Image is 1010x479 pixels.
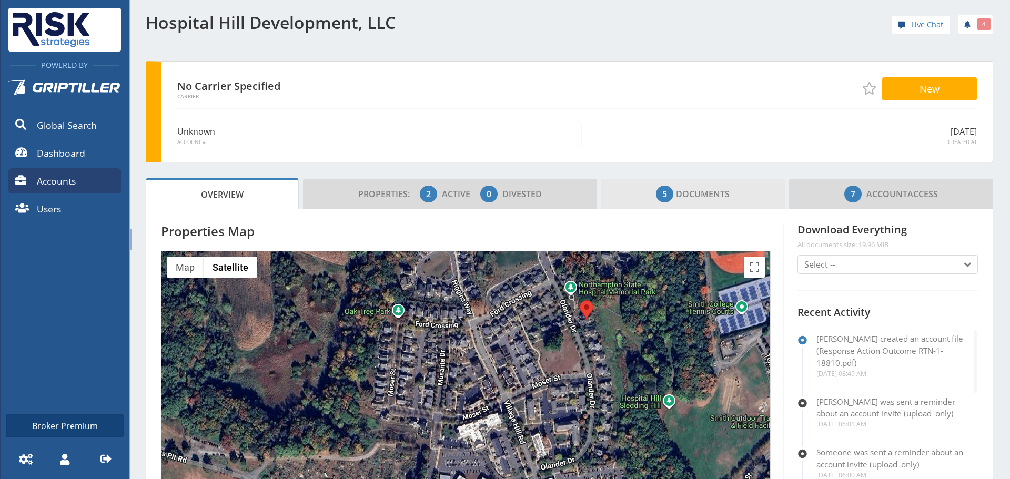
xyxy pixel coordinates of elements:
p: [PERSON_NAME] created an account file (Response Action Outcome RTN-1-18810.pdf) [816,333,967,369]
span: Users [37,202,61,216]
div: help [892,16,950,37]
a: Broker Premium [6,414,124,437]
span: Properties: [358,188,418,200]
span: 0 [487,188,491,200]
button: Show street map [167,257,204,278]
button: Show satellite imagery [204,257,257,278]
p: [PERSON_NAME] was sent a reminder about an account invite (upload_only) [816,396,967,420]
span: Active [442,188,478,200]
div: No Carrier Specified [177,77,345,99]
span: Live Chat [911,19,943,30]
span: All documents size: 19.96 MiB [797,240,978,249]
button: Select -- [797,255,978,274]
h5: Recent Activity [797,307,978,318]
a: Live Chat [892,16,950,34]
p: Someone was sent a reminder about an account invite (upload_only) [816,446,967,471]
div: notifications [950,13,993,34]
span: Select -- [804,258,835,271]
div: [DATE] [582,125,977,146]
button: New [882,77,977,100]
span: Dashboard [37,146,85,160]
span: Documents [656,184,730,205]
div: [DATE] 06:01 AM [816,420,967,429]
h1: Hospital Hill Development, LLC [146,13,563,32]
a: Accounts [8,168,121,193]
span: Carrier [177,94,345,99]
div: Unknown [177,125,582,146]
a: Griptiller [1,71,129,110]
span: 4 [982,19,986,29]
span: Overview [201,184,244,205]
span: Powered By [36,60,93,70]
h4: Properties Map [161,224,771,238]
span: Accounts [37,174,76,188]
button: Toggle fullscreen view [744,257,765,278]
span: 2 [426,188,431,200]
span: Created At [590,139,977,146]
h4: Download Everything [797,224,978,249]
img: Risk Strategies Company [8,8,94,52]
a: Users [8,196,121,221]
span: Divested [502,188,542,200]
span: Add to Favorites [863,82,875,95]
a: Dashboard [8,140,121,166]
span: 5 [662,188,667,200]
span: New [920,82,940,95]
span: Account # [177,139,573,146]
span: 7 [851,188,855,200]
span: Account [866,188,907,200]
div: [DATE] 08:49 AM [816,369,967,379]
a: 4 [958,15,993,34]
span: Access [844,184,938,205]
a: Global Search [8,113,121,138]
span: Global Search [37,118,97,132]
